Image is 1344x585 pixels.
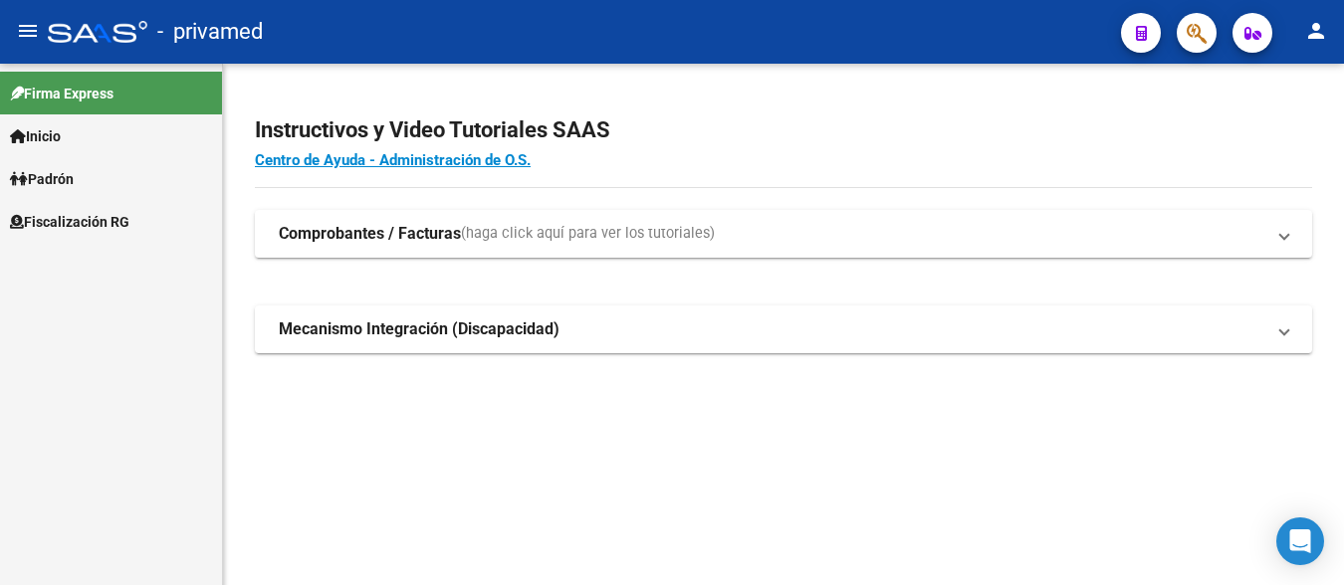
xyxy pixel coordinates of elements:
[10,83,113,104] span: Firma Express
[10,125,61,147] span: Inicio
[1304,19,1328,43] mat-icon: person
[10,168,74,190] span: Padrón
[255,111,1312,149] h2: Instructivos y Video Tutoriales SAAS
[157,10,263,54] span: - privamed
[461,223,715,245] span: (haga click aquí para ver los tutoriales)
[255,210,1312,258] mat-expansion-panel-header: Comprobantes / Facturas(haga click aquí para ver los tutoriales)
[279,318,560,340] strong: Mecanismo Integración (Discapacidad)
[255,305,1312,353] mat-expansion-panel-header: Mecanismo Integración (Discapacidad)
[10,211,129,233] span: Fiscalización RG
[279,223,461,245] strong: Comprobantes / Facturas
[255,151,531,169] a: Centro de Ayuda - Administración de O.S.
[16,19,40,43] mat-icon: menu
[1276,517,1324,565] div: Open Intercom Messenger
